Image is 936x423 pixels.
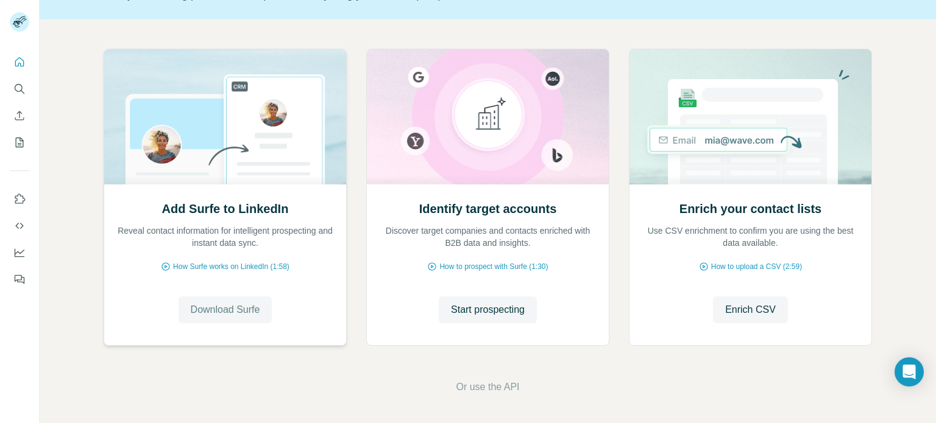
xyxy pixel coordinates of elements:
[419,200,557,217] h2: Identify target accounts
[10,215,29,237] button: Use Surfe API
[10,268,29,290] button: Feedback
[173,261,289,272] span: How Surfe works on LinkedIn (1:58)
[10,242,29,264] button: Dashboard
[191,302,260,317] span: Download Surfe
[711,261,802,272] span: How to upload a CSV (2:59)
[104,49,347,184] img: Add Surfe to LinkedIn
[162,200,289,217] h2: Add Surfe to LinkedIn
[366,49,609,184] img: Identify target accounts
[439,261,548,272] span: How to prospect with Surfe (1:30)
[629,49,872,184] img: Enrich your contact lists
[10,131,29,153] button: My lists
[895,357,924,386] div: Open Intercom Messenger
[679,200,821,217] h2: Enrich your contact lists
[10,78,29,100] button: Search
[10,51,29,73] button: Quick start
[642,225,859,249] p: Use CSV enrichment to confirm you are using the best data available.
[456,380,519,394] button: Or use the API
[379,225,597,249] p: Discover target companies and contacts enriched with B2B data and insights.
[451,302,525,317] span: Start prospecting
[10,105,29,127] button: Enrich CSV
[713,296,788,323] button: Enrich CSV
[725,302,776,317] span: Enrich CSV
[439,296,537,323] button: Start prospecting
[116,225,334,249] p: Reveal contact information for intelligent prospecting and instant data sync.
[179,296,272,323] button: Download Surfe
[10,188,29,210] button: Use Surfe on LinkedIn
